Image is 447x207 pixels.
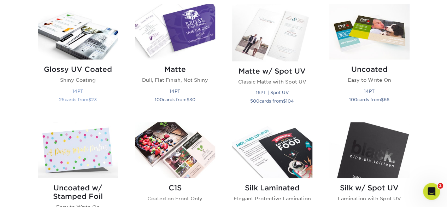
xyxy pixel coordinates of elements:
span: $ [187,97,189,102]
img: Silk Laminated Postcards [232,122,312,178]
small: cards from [59,97,97,102]
img: Uncoated w/ Stamped Foil Postcards [38,122,118,178]
h2: Silk w/ Spot UV [329,184,410,192]
h2: Matte [135,65,215,74]
img: C1S Postcards [135,122,215,178]
p: Elegant Protective Lamination [232,195,312,202]
small: 14PT [170,88,180,94]
small: cards from [155,97,195,102]
span: 100 [155,97,163,102]
h2: Silk Laminated [232,184,312,192]
h2: C1S [135,184,215,192]
small: cards from [250,98,294,104]
img: Silk w/ Spot UV Postcards [329,122,410,178]
small: 14PT [72,88,83,94]
span: $ [283,98,286,104]
a: Matte w/ Spot UV Postcards Matte w/ Spot UV Classic Matte with Spot UV 16PT | Spot UV 500cards fr... [232,4,312,114]
span: 104 [286,98,294,104]
p: Dull, Flat Finish, Not Shiny [135,76,215,84]
p: Shiny Coating [38,76,118,84]
img: Glossy UV Coated Postcards [38,4,118,59]
h2: Glossy UV Coated [38,65,118,74]
span: $ [88,97,91,102]
small: cards from [349,97,389,102]
p: Lamination with Spot UV [329,195,410,202]
img: Matte Postcards [135,4,215,59]
img: Uncoated Postcards [329,4,410,59]
small: 14PT [364,88,375,94]
span: 25 [59,97,65,102]
span: 23 [91,97,97,102]
span: 100 [349,97,357,102]
p: Easy to Write On [329,76,410,84]
a: Uncoated Postcards Uncoated Easy to Write On 14PT 100cards from$66 [329,4,410,114]
span: 500 [250,98,259,104]
p: Classic Matte with Spot UV [232,78,312,85]
h2: Uncoated [329,65,410,74]
span: 30 [189,97,195,102]
span: 66 [384,97,389,102]
img: Matte w/ Spot UV Postcards [232,4,312,61]
a: Glossy UV Coated Postcards Glossy UV Coated Shiny Coating 14PT 25cards from$23 [38,4,118,114]
small: 16PT | Spot UV [256,90,289,95]
h2: Uncoated w/ Stamped Foil [38,184,118,201]
iframe: Intercom live chat [423,183,440,200]
span: $ [381,97,384,102]
h2: Matte w/ Spot UV [232,67,312,75]
a: Matte Postcards Matte Dull, Flat Finish, Not Shiny 14PT 100cards from$30 [135,4,215,114]
p: Coated on Front Only [135,195,215,202]
span: 2 [437,183,443,189]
